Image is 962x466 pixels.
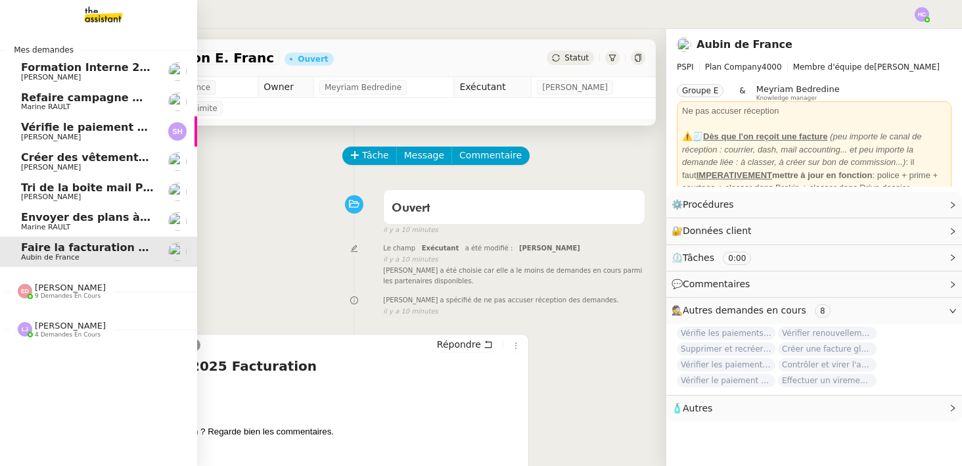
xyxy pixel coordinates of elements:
span: Mes demandes [6,43,81,57]
img: users%2Fo4K84Ijfr6OOM0fa5Hz4riIOf4g2%2Favatar%2FChatGPT%20Image%201%20aou%CC%82t%202025%2C%2010_2... [168,212,187,231]
span: [PERSON_NAME] a été choisie car elle a le moins de demandes en cours parmi les partenaires dispon... [383,267,642,285]
img: users%2FSclkIUIAuBOhhDrbgjtrSikBoD03%2Favatar%2F48cbc63d-a03d-4817-b5bf-7f7aeed5f2a9 [677,37,691,52]
span: il y a 10 minutes [383,254,438,266]
span: Vérifie le paiement de la facture 24513 [21,121,253,133]
img: users%2FSclkIUIAuBOhhDrbgjtrSikBoD03%2Favatar%2F48cbc63d-a03d-4817-b5bf-7f7aeed5f2a9 [168,243,187,261]
span: Contrôler et virer l'achat prime [778,358,877,371]
span: [PERSON_NAME] [35,321,106,331]
span: Peux-tu me faire cette facturation ? Regarde bien les commentaires. [69,427,334,436]
span: 💬 [672,279,756,289]
img: users%2FTDxDvmCjFdN3QFePFNGdQUcJcQk1%2Favatar%2F0cfb3a67-8790-4592-a9ec-92226c678442 [168,183,187,201]
span: 🕵️ [672,305,836,315]
strong: mettre à jour en fonction [697,170,873,180]
span: Commentaires [683,279,750,289]
div: 🔐Données client [666,218,962,244]
span: Faire la facturation E. Franc [21,241,186,254]
span: Répondre [437,338,481,351]
button: Tâche [342,147,397,165]
span: a été modifié : [465,245,513,252]
em: (peu importe le canal de réception : courrier, dash, mail accounting... et peu importe la demande... [682,131,922,167]
span: Meyriam Bedredine [756,84,840,94]
span: il y a 10 minutes [383,225,438,236]
span: Membre d'équipe de [793,62,875,72]
div: ⚙️Procédures [666,192,962,218]
span: [PERSON_NAME] [542,81,608,94]
span: 9 demandes en cours [35,292,101,300]
span: Autres [683,403,712,413]
span: Aubin de France [21,253,80,262]
u: IMPERATIVEMENT [697,170,772,180]
span: 4 demandes en cours [35,331,101,338]
span: [PERSON_NAME] [519,245,580,252]
span: Vérifie les paiements des primes récentes [677,327,775,340]
span: Ouvert [392,202,430,214]
span: [PERSON_NAME] [21,133,81,141]
img: svg [168,122,187,141]
span: [PERSON_NAME] [21,163,81,172]
div: 🕵️Autres demandes en cours 8 [666,298,962,323]
div: Ne pas accuser réception [682,105,946,118]
span: & [739,84,745,101]
span: Créer des vêtements de travail VEN [21,151,233,164]
span: Supprimer et recréer la facture Steelhead [677,342,775,356]
span: Refaire campagne mailing via Securci Click [21,91,276,104]
span: Le champ [383,245,415,252]
nz-tag: 0:00 [723,252,751,265]
span: Formation Interne 2 - [PERSON_NAME] [21,61,249,74]
span: Vérifier les paiements reçus [677,358,775,371]
nz-tag: 8 [815,304,831,317]
h4: E. Franc - Prime 2025 Facturation [69,357,523,375]
td: Exécutant [454,77,532,98]
span: [PERSON_NAME] [21,73,81,82]
span: Marine RAULT [21,103,70,111]
button: Commentaire [451,147,530,165]
span: [PERSON_NAME] [677,60,951,74]
span: Procédures [683,199,734,210]
img: users%2Fa6PbEmLwvGXylUqKytRPpDpAx153%2Favatar%2Ffanny.png [168,62,187,81]
div: 🧴Autres [666,396,962,421]
img: users%2Fo4K84Ijfr6OOM0fa5Hz4riIOf4g2%2Favatar%2FChatGPT%20Image%201%20aou%CC%82t%202025%2C%2010_2... [168,93,187,111]
span: Vérifier renouvellements Capital Vision [778,327,877,340]
span: Tri de la boite mail PERSO - 10 octobre 2025 [21,181,283,194]
span: Tâches [683,252,714,263]
nz-tag: Groupe E [677,84,723,97]
span: [PERSON_NAME] [35,283,106,292]
div: Ouvert [298,55,328,63]
span: 4000 [762,62,782,72]
span: il y a 10 minutes [383,306,438,317]
span: ⏲️ [672,252,762,263]
span: Tâche [362,148,389,163]
span: Statut [564,53,589,62]
span: 🧴 [672,403,712,413]
span: [PERSON_NAME] [21,193,81,201]
td: Owner [258,77,314,98]
span: Knowledge manager [756,95,817,102]
span: 🔐 [672,223,757,239]
div: ⚠️🧾 : il faut : police + prime + courtage + classer dans Brokin + classer dans Drive dossier Fact... [682,130,946,207]
div: 💬Commentaires [666,271,962,297]
span: Marine RAULT [21,223,70,231]
span: Meyriam Bedredine [325,81,401,94]
span: Commentaire [459,148,522,163]
button: Répondre [432,337,497,352]
a: Aubin de France [697,38,792,51]
img: svg [18,284,32,298]
span: ⚙️ [672,197,740,212]
u: Dès que l'on reçoit une facture [703,131,827,141]
span: Créer une facture globale pour [PERSON_NAME] [778,342,877,356]
span: Message [404,148,444,163]
span: Effectuer un virement urgent [778,374,877,387]
img: users%2Fvjxz7HYmGaNTSE4yF5W2mFwJXra2%2Favatar%2Ff3aef901-807b-4123-bf55-4aed7c5d6af5 [168,152,187,171]
span: Plan Company [705,62,762,72]
span: Autres demandes en cours [683,305,806,315]
span: [PERSON_NAME] a spécifié de ne pas accuser réception des demandes. [383,295,618,306]
span: Envoyer des plans à [PERSON_NAME] [21,211,241,223]
span: Vérifier le paiement de la prime [677,374,775,387]
span: PSPI [677,62,694,72]
div: ⏲️Tâches 0:00 [666,245,962,271]
span: Exécutant [422,245,459,252]
app-user-label: Knowledge manager [756,84,840,101]
button: Message [396,147,452,165]
img: svg [915,7,929,22]
span: Données client [683,225,752,236]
